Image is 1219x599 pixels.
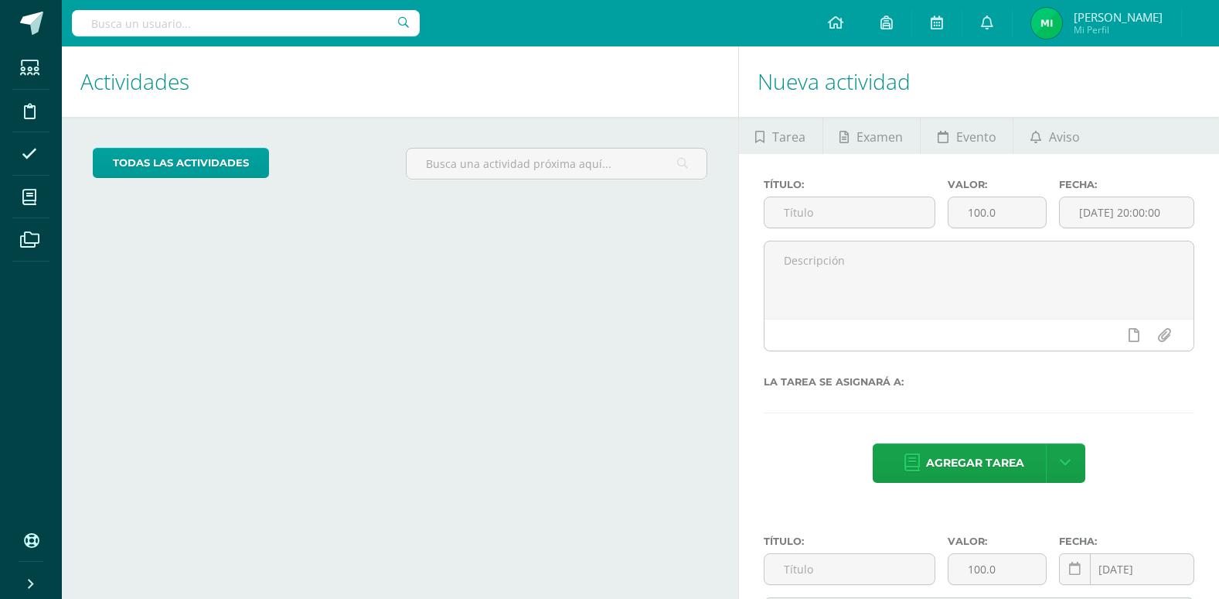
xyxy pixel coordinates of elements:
[948,179,1046,190] label: Valor:
[80,46,720,117] h1: Actividades
[1074,23,1163,36] span: Mi Perfil
[764,554,935,584] input: Título
[764,179,936,190] label: Título:
[772,118,805,156] span: Tarea
[93,148,269,178] a: todas las Actividades
[407,149,706,179] input: Busca una actividad próxima aquí...
[764,536,936,547] label: Título:
[956,118,996,156] span: Evento
[1049,118,1080,156] span: Aviso
[764,197,935,228] input: Título
[758,46,1200,117] h1: Nueva actividad
[764,376,1194,388] label: La tarea se asignará a:
[948,197,1045,228] input: Puntos máximos
[856,118,903,156] span: Examen
[823,117,920,154] a: Examen
[1059,536,1194,547] label: Fecha:
[1074,9,1163,25] span: [PERSON_NAME]
[948,536,1046,547] label: Valor:
[1013,117,1096,154] a: Aviso
[948,554,1045,584] input: Puntos máximos
[926,444,1024,482] span: Agregar tarea
[1059,179,1194,190] label: Fecha:
[1060,197,1193,228] input: Fecha de entrega
[921,117,1013,154] a: Evento
[739,117,822,154] a: Tarea
[72,10,420,36] input: Busca un usuario...
[1031,8,1062,39] img: d61081fa4d32a2584e9020f5274a417f.png
[1060,554,1193,584] input: Fecha de entrega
